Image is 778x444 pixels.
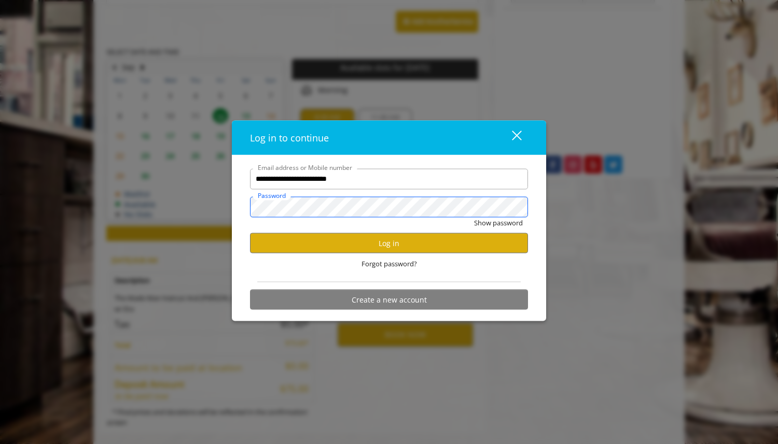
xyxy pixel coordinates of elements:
[500,130,521,145] div: close dialog
[362,259,417,269] span: Forgot password?
[474,217,523,228] button: Show password
[250,233,528,253] button: Log in
[250,131,329,144] span: Log in to continue
[253,190,291,200] label: Password
[250,290,528,310] button: Create a new account
[250,196,528,217] input: Password
[250,168,528,189] input: Email address or Mobile number
[493,127,528,148] button: close dialog
[253,162,357,172] label: Email address or Mobile number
